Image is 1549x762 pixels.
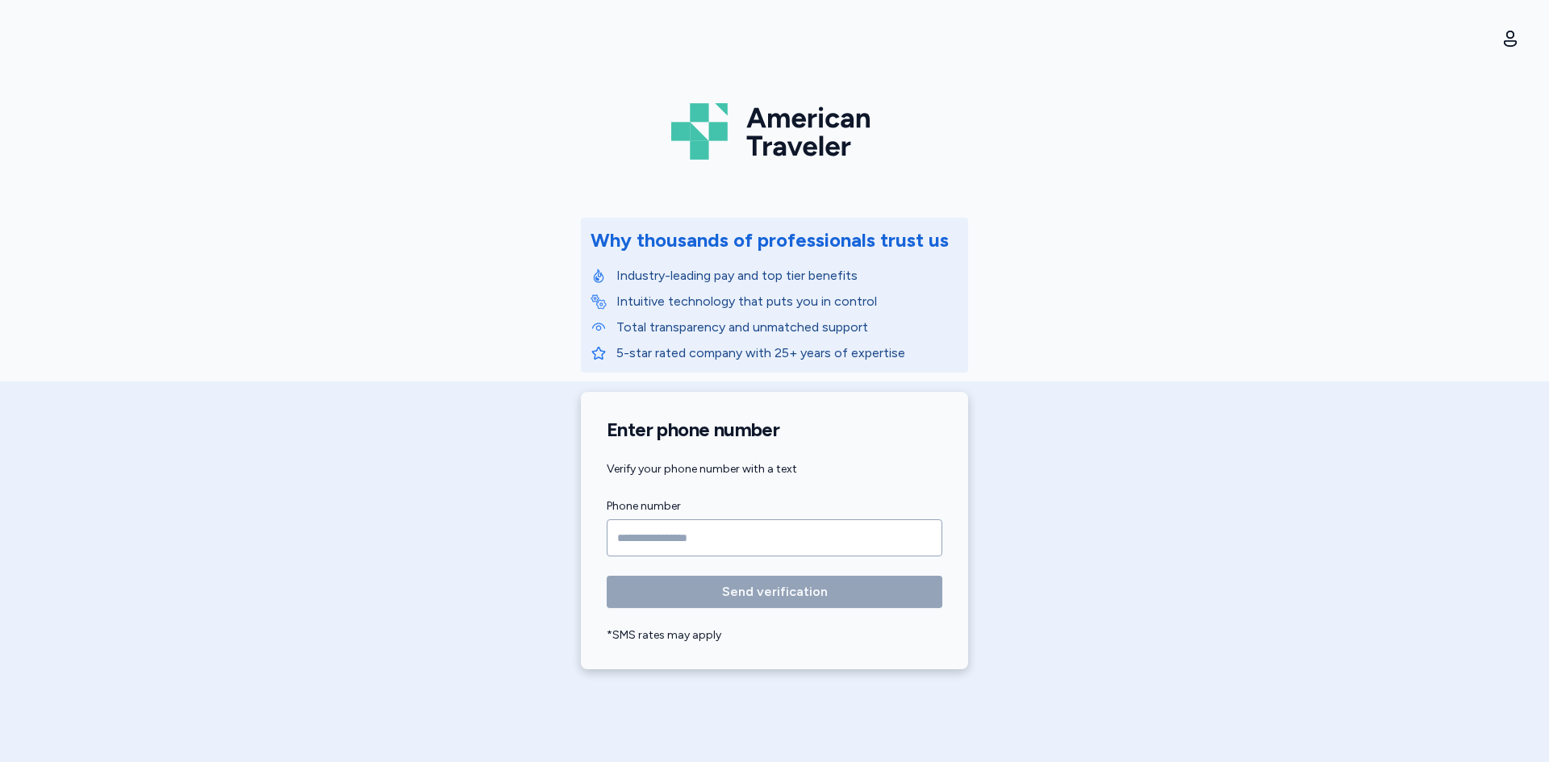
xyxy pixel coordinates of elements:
[671,97,878,166] img: Logo
[616,292,958,311] p: Intuitive technology that puts you in control
[591,227,949,253] div: Why thousands of professionals trust us
[607,461,942,477] div: Verify your phone number with a text
[607,576,942,608] button: Send verification
[607,497,942,516] label: Phone number
[616,266,958,285] p: Industry-leading pay and top tier benefits
[607,418,942,442] h1: Enter phone number
[722,582,828,602] span: Send verification
[616,318,958,337] p: Total transparency and unmatched support
[607,519,942,556] input: Phone number
[607,627,942,643] div: *SMS rates may apply
[616,344,958,363] p: 5-star rated company with 25+ years of expertise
